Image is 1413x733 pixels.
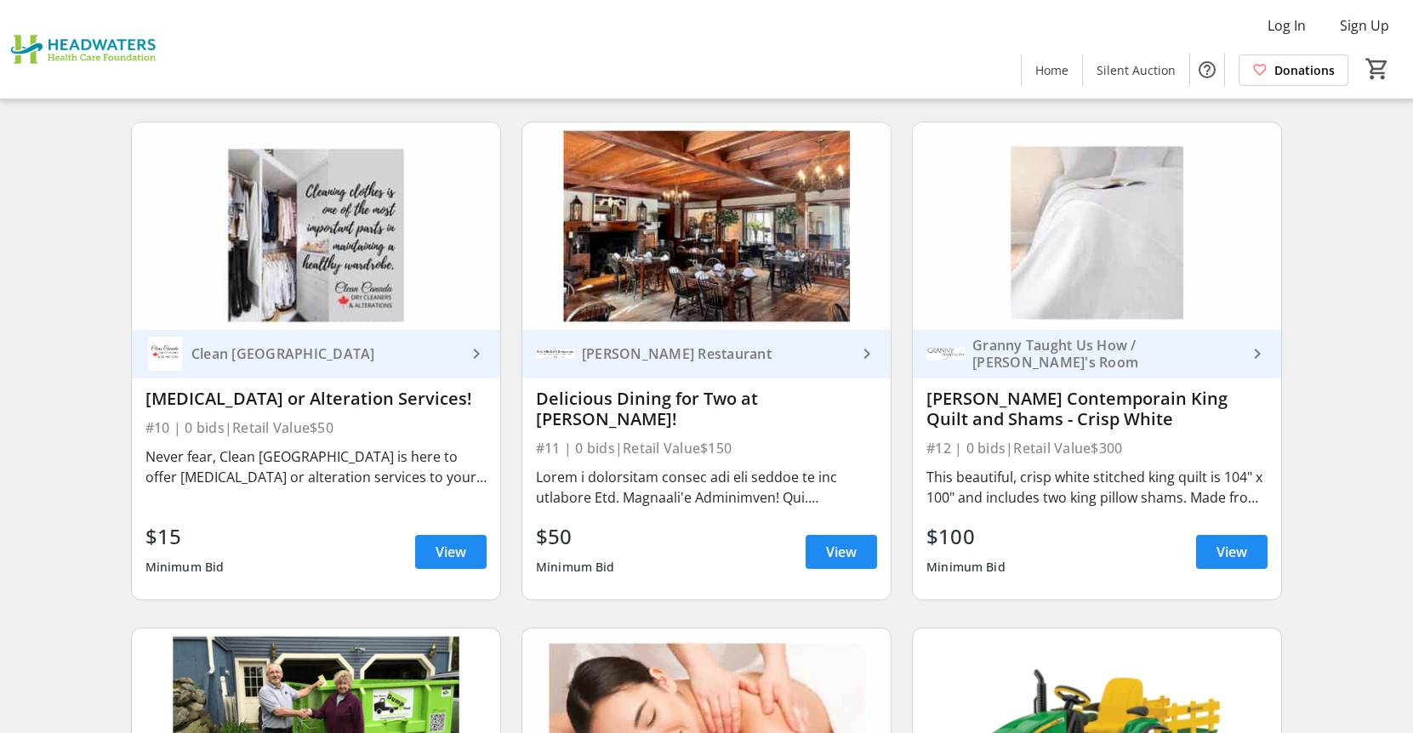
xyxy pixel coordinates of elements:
div: Lorem i dolorsitam consec adi eli seddoe te inc utlabore Etd. Magnaali'e Adminimven! Qui. Nostrud... [536,467,877,508]
span: Donations [1274,61,1335,79]
div: Minimum Bid [926,552,1006,582]
button: Help [1190,53,1224,87]
a: Mrs. Mitchell's Restaurant[PERSON_NAME] Restaurant [522,330,891,378]
button: Cart [1362,54,1393,84]
div: Delicious Dining for Two at [PERSON_NAME]! [536,389,877,429]
a: Home [1022,54,1082,86]
span: View [1216,542,1247,562]
div: Minimum Bid [536,552,615,582]
mat-icon: keyboard_arrow_right [857,344,877,364]
a: View [1196,535,1268,569]
div: Granny Taught Us How / [PERSON_NAME]'s Room [966,337,1247,371]
span: Silent Auction [1097,61,1176,79]
a: View [415,535,487,569]
span: View [826,542,857,562]
mat-icon: keyboard_arrow_right [466,344,487,364]
a: Clean CanadaClean [GEOGRAPHIC_DATA] [132,330,500,378]
div: Minimum Bid [145,552,225,582]
img: Delicious Dining for Two at Mrs. Mitchell's! [522,122,891,330]
mat-icon: keyboard_arrow_right [1247,344,1268,364]
span: Home [1035,61,1068,79]
div: Clean [GEOGRAPHIC_DATA] [185,345,466,362]
div: [MEDICAL_DATA] or Alteration Services! [145,389,487,409]
a: Donations [1239,54,1348,86]
span: Sign Up [1340,15,1389,36]
div: #11 | 0 bids | Retail Value $150 [536,436,877,460]
a: Silent Auction [1083,54,1189,86]
div: Never fear, Clean [GEOGRAPHIC_DATA] is here to offer [MEDICAL_DATA] or alteration services to you... [145,446,487,487]
img: Headwaters Health Care Foundation's Logo [10,7,162,92]
img: Dry Cleaning or Alteration Services! [132,122,500,330]
button: Sign Up [1326,12,1403,39]
img: Mrs. Mitchell's Restaurant [536,334,575,373]
span: Log In [1268,15,1306,36]
div: This beautiful, crisp white stitched king quilt is 104" x 100" and includes two king pillow shams... [926,467,1268,508]
div: $100 [926,521,1006,552]
div: [PERSON_NAME] Restaurant [575,345,857,362]
img: Clean Canada [145,334,185,373]
button: Log In [1254,12,1319,39]
a: Granny Taught Us How / Heidi's Room Granny Taught Us How / [PERSON_NAME]'s Room [913,330,1281,378]
div: [PERSON_NAME] Contemporain King Quilt and Shams - Crisp White [926,389,1268,429]
img: Brunelli Contemporain King Quilt and Shams - Crisp White [913,122,1281,330]
div: #10 | 0 bids | Retail Value $50 [145,416,487,440]
span: View [436,542,466,562]
div: $15 [145,521,225,552]
div: $50 [536,521,615,552]
img: Granny Taught Us How / Heidi's Room [926,334,966,373]
a: View [806,535,877,569]
div: #12 | 0 bids | Retail Value $300 [926,436,1268,460]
